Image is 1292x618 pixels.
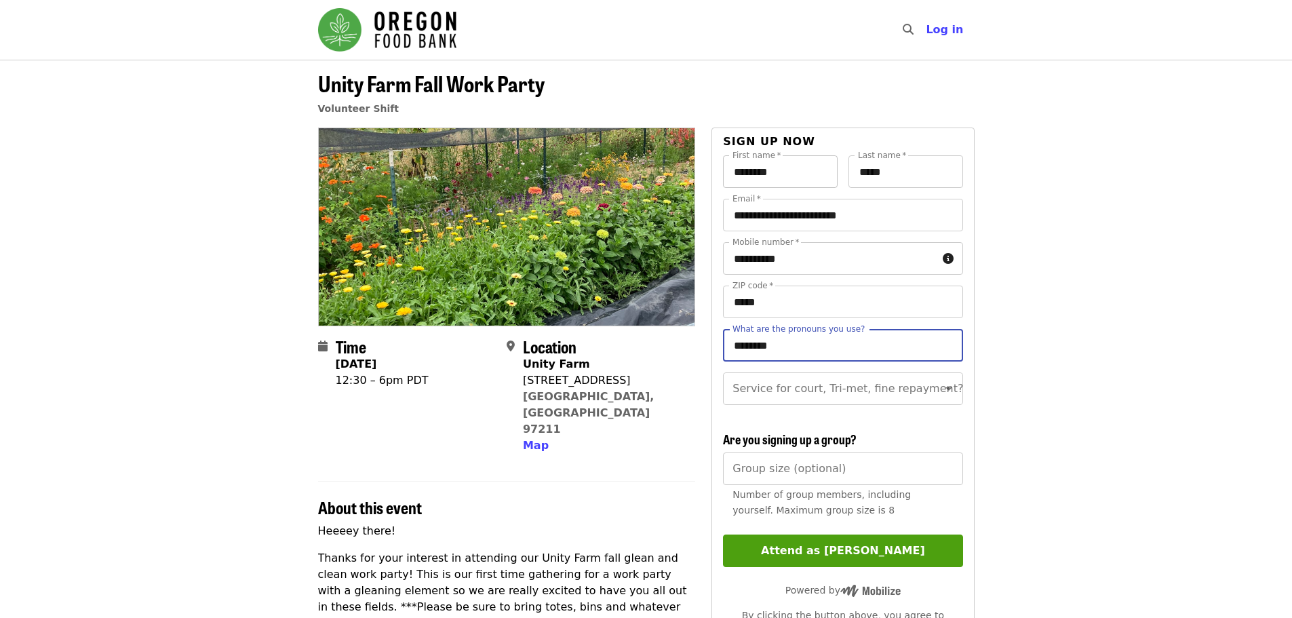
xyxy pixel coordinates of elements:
[318,523,696,539] p: Heeeey there!
[318,67,545,99] span: Unity Farm Fall Work Party
[523,439,549,452] span: Map
[723,452,962,485] input: [object Object]
[723,242,937,275] input: Mobile number
[723,430,857,448] span: Are you signing up a group?
[523,334,576,358] span: Location
[318,103,399,114] a: Volunteer Shift
[318,8,456,52] img: Oregon Food Bank - Home
[723,155,838,188] input: First name
[915,16,974,43] button: Log in
[336,372,429,389] div: 12:30 – 6pm PDT
[318,340,328,353] i: calendar icon
[336,334,366,358] span: Time
[785,585,901,596] span: Powered by
[732,238,799,246] label: Mobile number
[732,325,865,333] label: What are the pronouns you use?
[732,195,761,203] label: Email
[732,151,781,159] label: First name
[943,252,954,265] i: circle-info icon
[732,282,773,290] label: ZIP code
[723,135,815,148] span: Sign up now
[858,151,906,159] label: Last name
[723,286,962,318] input: ZIP code
[523,438,549,454] button: Map
[319,128,695,325] img: Unity Farm Fall Work Party organized by Oregon Food Bank
[848,155,963,188] input: Last name
[926,23,963,36] span: Log in
[523,358,590,370] strong: Unity Farm
[723,199,962,231] input: Email
[922,14,933,46] input: Search
[840,585,901,597] img: Powered by Mobilize
[723,535,962,567] button: Attend as [PERSON_NAME]
[939,379,958,398] button: Open
[732,489,911,516] span: Number of group members, including yourself. Maximum group size is 8
[318,495,422,519] span: About this event
[523,372,684,389] div: [STREET_ADDRESS]
[336,358,377,370] strong: [DATE]
[523,390,654,436] a: [GEOGRAPHIC_DATA], [GEOGRAPHIC_DATA] 97211
[723,329,962,362] input: What are the pronouns you use?
[507,340,515,353] i: map-marker-alt icon
[903,23,914,36] i: search icon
